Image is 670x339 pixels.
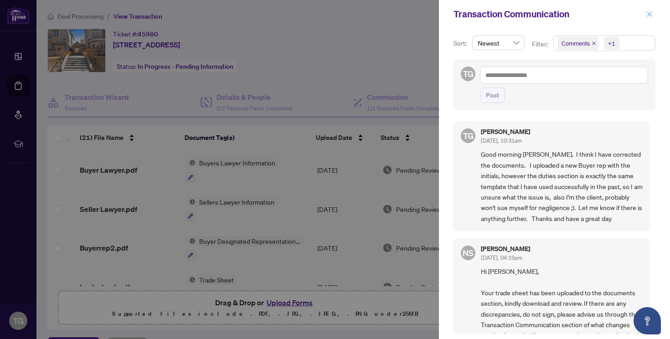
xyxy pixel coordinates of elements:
[608,39,615,48] div: +1
[557,37,598,50] span: Comments
[463,247,474,259] span: NS
[478,36,519,50] span: Newest
[562,39,590,48] span: Comments
[481,246,530,252] h5: [PERSON_NAME]
[481,128,530,135] h5: [PERSON_NAME]
[634,307,661,334] button: Open asap
[454,38,469,48] p: Sort:
[463,67,474,80] span: TG
[592,41,596,46] span: close
[481,254,522,261] span: [DATE], 04:19pm
[532,39,549,49] p: Filter:
[481,137,522,144] span: [DATE], 10:31am
[646,11,653,17] span: close
[480,87,505,103] button: Post
[481,149,643,224] span: Good morning [PERSON_NAME]. I think I have corrected the documents. I uploaded a new Buyer rep wi...
[454,7,644,21] div: Transaction Communication
[463,129,474,142] span: TG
